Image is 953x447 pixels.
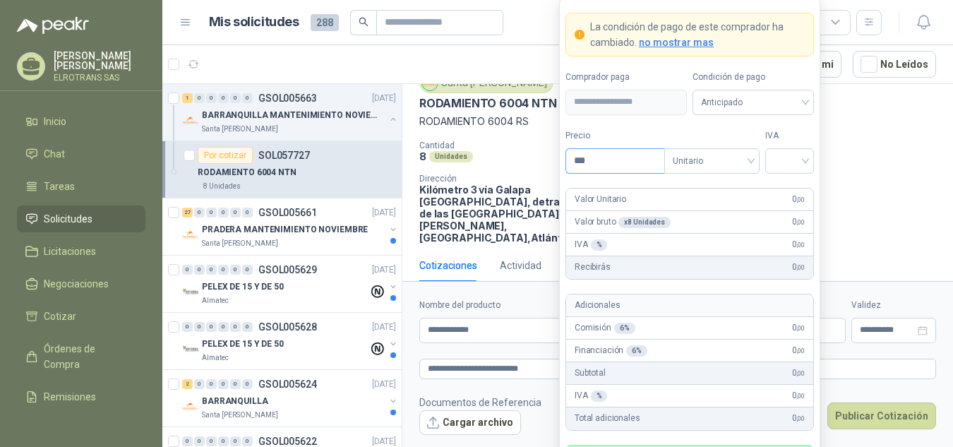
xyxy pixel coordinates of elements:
[258,265,317,275] p: GSOL005629
[765,129,814,143] label: IVA
[17,17,89,34] img: Logo peakr
[575,238,607,251] p: IVA
[792,344,805,357] span: 0
[242,436,253,446] div: 0
[796,218,805,226] span: ,00
[565,129,664,143] label: Precio
[590,19,805,50] p: La condición de pago de este comprador ha cambiado.
[218,93,229,103] div: 0
[565,71,687,84] label: Comprador paga
[194,379,205,389] div: 0
[693,71,814,84] label: Condición de pago
[182,398,199,415] img: Company Logo
[218,265,229,275] div: 0
[202,295,229,306] p: Almatec
[258,436,317,446] p: GSOL005622
[194,436,205,446] div: 0
[17,141,145,167] a: Chat
[194,265,205,275] div: 0
[419,174,577,184] p: Dirección
[792,261,805,274] span: 0
[258,150,310,160] p: SOL057727
[242,265,253,275] div: 0
[258,379,317,389] p: GSOL005624
[209,12,299,32] h1: Mis solicitudes
[796,415,805,422] span: ,00
[17,238,145,265] a: Licitaciones
[429,151,473,162] div: Unidades
[230,379,241,389] div: 0
[162,141,402,198] a: Por cotizarSOL057727RODAMIENTO 6004 NTN8 Unidades
[419,114,936,129] p: RODAMIENTO 6004 RS
[182,322,193,332] div: 0
[198,166,296,179] p: RODAMIENTO 6004 NTN
[17,303,145,330] a: Cotizar
[618,217,671,228] div: x 8 Unidades
[182,341,199,358] img: Company Logo
[258,322,317,332] p: GSOL005628
[575,261,611,274] p: Recibirás
[419,410,521,436] button: Cargar archivo
[626,345,647,357] div: 6 %
[182,208,193,217] div: 27
[419,299,649,312] label: Nombre del producto
[851,299,936,312] label: Validez
[54,73,145,82] p: ELROTRANS SAS
[218,379,229,389] div: 0
[230,322,241,332] div: 0
[202,280,284,294] p: PELEX DE 15 Y DE 50
[44,211,92,227] span: Solicitudes
[202,410,278,421] p: Santa [PERSON_NAME]
[311,14,339,31] span: 288
[44,146,65,162] span: Chat
[202,223,368,237] p: PRADERA MANTENIMIENTO NOVIEMBRE
[182,436,193,446] div: 0
[182,376,399,421] a: 2 0 0 0 0 0 GSOL005624[DATE] Company LogoBARRANQUILLASanta [PERSON_NAME]
[796,263,805,271] span: ,00
[206,208,217,217] div: 0
[202,352,229,364] p: Almatec
[614,323,635,334] div: 6 %
[372,321,396,334] p: [DATE]
[827,403,936,429] button: Publicar Cotización
[258,208,317,217] p: GSOL005661
[218,436,229,446] div: 0
[230,265,241,275] div: 0
[796,241,805,249] span: ,00
[419,395,541,410] p: Documentos de Referencia
[575,299,620,312] p: Adicionales
[792,412,805,425] span: 0
[182,261,399,306] a: 0 0 0 0 0 0 GSOL005629[DATE] Company LogoPELEX DE 15 Y DE 50Almatec
[575,412,640,425] p: Total adicionales
[372,206,396,220] p: [DATE]
[44,276,109,292] span: Negociaciones
[242,93,253,103] div: 0
[182,90,399,135] a: 1 0 0 0 0 0 GSOL005663[DATE] Company LogoBARRANQUILLA MANTENIMIENTO NOVIEMBRESanta [PERSON_NAME]
[206,265,217,275] div: 0
[17,270,145,297] a: Negociaciones
[202,338,284,351] p: PELEX DE 15 Y DE 50
[575,366,606,380] p: Subtotal
[44,179,75,194] span: Tareas
[17,383,145,410] a: Remisiones
[182,379,193,389] div: 2
[182,204,399,249] a: 27 0 0 0 0 0 GSOL005661[DATE] Company LogoPRADERA MANTENIMIENTO NOVIEMBRESanta [PERSON_NAME]
[206,436,217,446] div: 0
[17,108,145,135] a: Inicio
[796,324,805,332] span: ,00
[419,150,426,162] p: 8
[792,215,805,229] span: 0
[198,181,246,192] div: 8 Unidades
[198,147,253,164] div: Por cotizar
[206,322,217,332] div: 0
[796,196,805,203] span: ,00
[242,208,253,217] div: 0
[500,258,541,273] div: Actividad
[419,96,557,111] p: RODAMIENTO 6004 NTN
[44,244,96,259] span: Licitaciones
[202,109,378,122] p: BARRANQUILLA MANTENIMIENTO NOVIEMBRE
[202,238,278,249] p: Santa [PERSON_NAME]
[182,93,193,103] div: 1
[796,392,805,400] span: ,00
[419,258,477,273] div: Cotizaciones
